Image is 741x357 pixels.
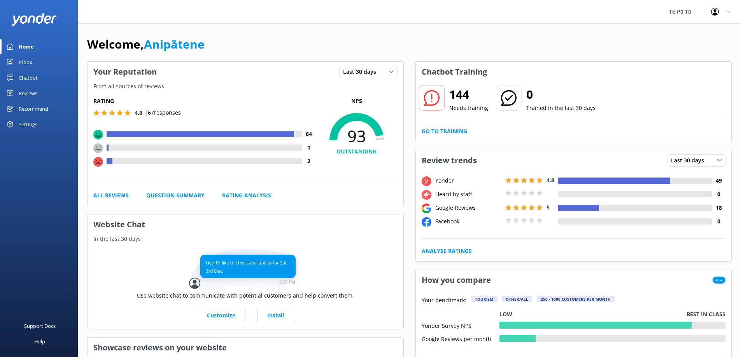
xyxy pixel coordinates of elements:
div: Heard by staff [433,190,503,199]
span: 93 [316,126,398,146]
h4: 0 [712,217,725,226]
div: Google Reviews [433,204,503,212]
p: From all sources of reviews [88,82,403,91]
div: Home [19,39,34,54]
h4: 64 [302,130,316,138]
p: Use website chat to communicate with potential customers and help convert them. [137,291,354,300]
div: 250 - 1000 customers per month [537,296,615,302]
h4: 49 [712,176,725,185]
h2: 144 [449,85,488,104]
h2: 0 [526,85,596,104]
span: 4.8 [547,176,554,184]
div: Inbox [19,54,32,70]
div: Reviews [19,85,37,101]
p: Low [499,310,512,319]
a: Go to Training [422,127,467,136]
div: Tourism [471,296,497,302]
a: All Reviews [93,191,129,200]
p: Trained in the last 30 days [526,104,596,112]
div: Yonder [433,176,503,185]
div: Other/All [502,296,532,302]
div: Help [34,334,45,349]
div: Yonder Survey NPS [422,322,499,329]
h4: 1 [302,143,316,152]
h3: How you compare [416,270,497,290]
h3: Chatbot Training [416,62,493,82]
span: Last 30 days [671,156,709,165]
h4: OUTSTANDING [316,147,398,156]
h4: 2 [302,157,316,165]
a: Anipātene [144,36,205,52]
h5: Rating [93,97,316,105]
div: Settings [19,117,37,132]
div: Chatbot [19,70,38,85]
span: New [713,277,725,284]
a: Install [257,308,294,323]
div: Support Docs [24,318,56,334]
p: Needs training [449,104,488,112]
a: Question Summary [146,191,205,200]
img: conversation... [189,249,302,291]
h3: Your Reputation [88,62,163,82]
span: Last 30 days [343,68,381,76]
img: yonder-white-logo.png [12,13,56,26]
p: Best in class [687,310,725,319]
a: Rating Analysis [222,191,271,200]
div: Google Reviews per month [422,335,499,342]
span: 4.8 [135,109,142,117]
span: 5 [547,204,550,211]
h4: 0 [712,190,725,199]
h3: Review trends [416,150,483,171]
a: Analyse Ratings [422,247,472,255]
p: | 67 responses [145,108,181,117]
div: Facebook [433,217,503,226]
h4: 18 [712,204,725,212]
h3: Website Chat [88,214,403,235]
h1: Welcome, [87,35,205,54]
p: In the last 30 days [88,235,403,243]
div: Recommend [19,101,48,117]
p: Your benchmark: [422,296,466,305]
p: NPS [316,97,398,105]
a: Customize [197,308,245,323]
